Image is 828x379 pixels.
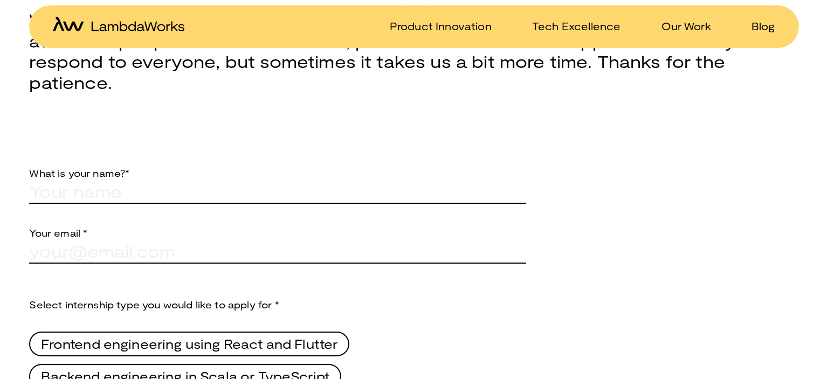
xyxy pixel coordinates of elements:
[519,18,620,34] a: Tech Excellence
[377,18,492,34] a: Product Innovation
[648,18,711,34] a: Our Work
[41,335,337,353] span: Frontend engineering using React and Flutter
[29,179,526,203] input: Your name
[29,144,526,179] p: What is your name?*
[390,18,492,34] p: Product Innovation
[532,18,620,34] p: Tech Excellence
[29,239,526,263] input: your@email.com
[739,18,775,34] a: Blog
[661,18,711,34] p: Our Work
[53,17,184,36] a: home-icon
[29,204,526,239] p: Your email *
[751,18,775,34] p: Blog
[29,299,526,311] p: Select internship type you would like to apply for *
